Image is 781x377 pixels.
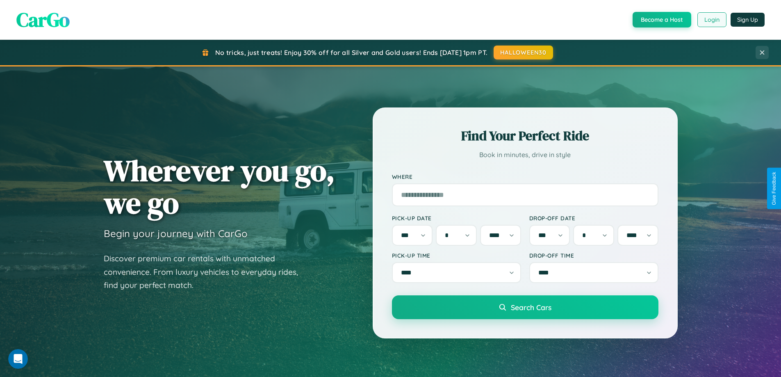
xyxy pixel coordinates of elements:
[529,252,658,259] label: Drop-off Time
[511,303,551,312] span: Search Cars
[104,252,309,292] p: Discover premium car rentals with unmatched convenience. From luxury vehicles to everyday rides, ...
[392,295,658,319] button: Search Cars
[633,12,691,27] button: Become a Host
[392,173,658,180] label: Where
[392,149,658,161] p: Book in minutes, drive in style
[392,127,658,145] h2: Find Your Perfect Ride
[494,46,553,59] button: HALLOWEEN30
[104,154,335,219] h1: Wherever you go, we go
[731,13,765,27] button: Sign Up
[697,12,726,27] button: Login
[104,227,248,240] h3: Begin your journey with CarGo
[8,349,28,369] iframe: Intercom live chat
[16,6,70,33] span: CarGo
[392,215,521,222] label: Pick-up Date
[771,172,777,205] div: Give Feedback
[215,48,487,57] span: No tricks, just treats! Enjoy 30% off for all Silver and Gold users! Ends [DATE] 1pm PT.
[392,252,521,259] label: Pick-up Time
[529,215,658,222] label: Drop-off Date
